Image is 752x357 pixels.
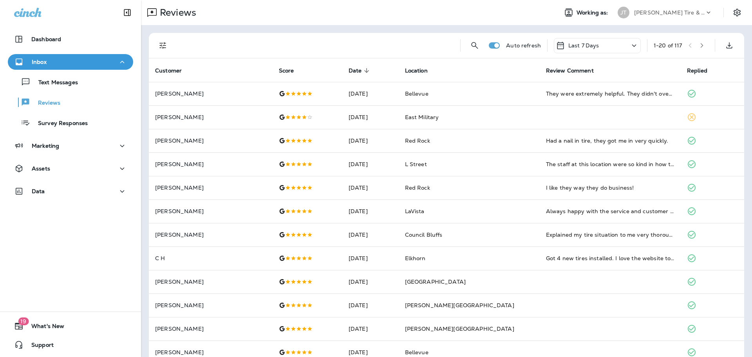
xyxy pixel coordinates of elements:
span: Bellevue [405,90,428,97]
p: Text Messages [31,79,78,87]
td: [DATE] [342,199,399,223]
span: Working as: [577,9,610,16]
button: Support [8,337,133,353]
span: Red Rock [405,184,430,191]
span: Replied [687,67,718,74]
span: [PERSON_NAME][GEOGRAPHIC_DATA] [405,325,514,332]
td: [DATE] [342,105,399,129]
td: [DATE] [342,294,399,317]
span: Date [349,67,362,74]
td: [DATE] [342,270,399,294]
button: Settings [730,5,744,20]
span: Support [23,342,54,351]
span: Score [279,67,304,74]
button: Reviews [8,94,133,111]
p: Inbox [32,59,47,65]
button: Export as CSV [721,38,737,53]
span: Elkhorn [405,255,426,262]
p: [PERSON_NAME] [155,185,266,191]
span: Score [279,67,294,74]
p: [PERSON_NAME] [155,138,266,144]
p: [PERSON_NAME] [155,326,266,332]
div: Got 4 new tires installed. I love the website to look at all options for my car. They suggested a... [546,254,674,262]
p: Dashboard [31,36,61,42]
div: JT [618,7,629,18]
span: Location [405,67,438,74]
p: Reviews [30,100,60,107]
p: Survey Responses [30,120,88,127]
button: Assets [8,161,133,176]
span: Bellevue [405,349,428,356]
span: Customer [155,67,182,74]
p: [PERSON_NAME] [155,232,266,238]
p: Auto refresh [506,42,541,49]
span: 19 [18,317,29,325]
td: [DATE] [342,246,399,270]
button: Marketing [8,138,133,154]
button: Collapse Sidebar [116,5,138,20]
p: [PERSON_NAME] [155,91,266,97]
span: Customer [155,67,192,74]
button: Data [8,183,133,199]
p: Data [32,188,45,194]
span: What's New [23,323,64,332]
button: 19What's New [8,318,133,334]
p: C H [155,255,266,261]
span: Council Bluffs [405,231,443,238]
div: 1 - 20 of 117 [654,42,682,49]
span: Replied [687,67,707,74]
td: [DATE] [342,176,399,199]
p: [PERSON_NAME] [155,349,266,355]
button: Dashboard [8,31,133,47]
div: I like they way they do business! [546,184,674,192]
div: Had a nail in tire, they got me in very quickly. [546,137,674,145]
p: [PERSON_NAME] [155,279,266,285]
p: Marketing [32,143,59,149]
div: Always happy with the service and customer advise. I don't feel pushed into something I do t need. [546,207,674,215]
td: [DATE] [342,82,399,105]
span: East Military [405,114,439,121]
p: [PERSON_NAME] [155,114,266,120]
div: The staff at this location were so kind in how thoroughly they explained what my car needed fixed... [546,160,674,168]
p: Last 7 Days [568,42,599,49]
p: [PERSON_NAME] [155,302,266,308]
p: [PERSON_NAME] [155,161,266,167]
span: Review Comment [546,67,594,74]
span: LaVista [405,208,425,215]
span: Date [349,67,372,74]
div: Explained my tire situation to me very thoroughly. Their parking lot was full of vehicles so I kn... [546,231,674,239]
span: L Street [405,161,427,168]
p: [PERSON_NAME] [155,208,266,214]
div: They were extremely helpful. They didn't overcharge me, or do any unnecessary repairs like some p... [546,90,674,98]
p: [PERSON_NAME] Tire & Auto [634,9,705,16]
button: Inbox [8,54,133,70]
span: Location [405,67,428,74]
button: Text Messages [8,74,133,90]
button: Filters [155,38,171,53]
p: Assets [32,165,50,172]
button: Search Reviews [467,38,483,53]
span: Red Rock [405,137,430,144]
p: Reviews [157,7,196,18]
span: Review Comment [546,67,604,74]
td: [DATE] [342,152,399,176]
td: [DATE] [342,223,399,246]
button: Survey Responses [8,114,133,131]
td: [DATE] [342,129,399,152]
td: [DATE] [342,317,399,341]
span: [PERSON_NAME][GEOGRAPHIC_DATA] [405,302,514,309]
span: [GEOGRAPHIC_DATA] [405,278,466,285]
